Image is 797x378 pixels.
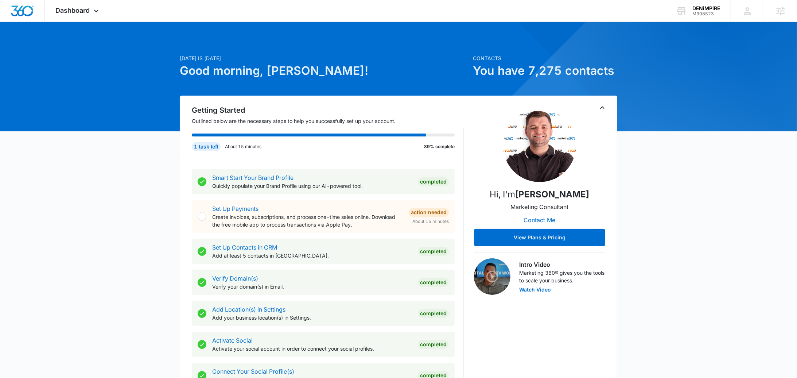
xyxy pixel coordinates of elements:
[490,188,590,201] p: Hi, I'm
[424,143,455,150] p: 89% complete
[519,260,605,269] h3: Intro Video
[225,143,261,150] p: About 15 minutes
[409,208,449,217] div: Action Needed
[212,213,403,228] p: Create invoices, subscriptions, and process one-time sales online. Download the free mobile app t...
[212,283,412,290] p: Verify your domain(s) in Email.
[598,103,607,112] button: Toggle Collapse
[692,5,720,11] div: account name
[418,340,449,349] div: Completed
[692,11,720,16] div: account id
[192,105,464,116] h2: Getting Started
[212,275,258,282] a: Verify Domain(s)
[473,62,617,80] h1: You have 7,275 contacts
[212,244,277,251] a: Set Up Contacts in CRM
[212,306,285,313] a: Add Location(s) in Settings
[212,314,412,321] p: Add your business location(s) in Settings.
[418,247,449,256] div: Completed
[212,368,294,375] a: Connect Your Social Profile(s)
[474,258,510,295] img: Intro Video
[503,109,576,182] img: Jordan Rotert
[180,62,469,80] h1: Good morning, [PERSON_NAME]!
[212,182,412,190] p: Quickly populate your Brand Profile using our AI-powered tool.
[192,117,464,125] p: Outlined below are the necessary steps to help you successfully set up your account.
[212,205,258,212] a: Set Up Payments
[212,337,253,344] a: Activate Social
[418,309,449,318] div: Completed
[474,229,605,246] button: View Plans & Pricing
[192,142,221,151] div: 1 task left
[511,202,569,211] p: Marketing Consultant
[180,54,469,62] p: [DATE] is [DATE]
[519,269,605,284] p: Marketing 360® gives you the tools to scale your business.
[418,278,449,287] div: Completed
[212,345,412,352] p: Activate your social account in order to connect your social profiles.
[516,189,590,200] strong: [PERSON_NAME]
[212,174,293,181] a: Smart Start Your Brand Profile
[418,177,449,186] div: Completed
[412,218,449,225] span: About 15 minutes
[517,211,563,229] button: Contact Me
[56,7,90,14] span: Dashboard
[519,287,551,292] button: Watch Video
[212,252,412,259] p: Add at least 5 contacts in [GEOGRAPHIC_DATA].
[473,54,617,62] p: Contacts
